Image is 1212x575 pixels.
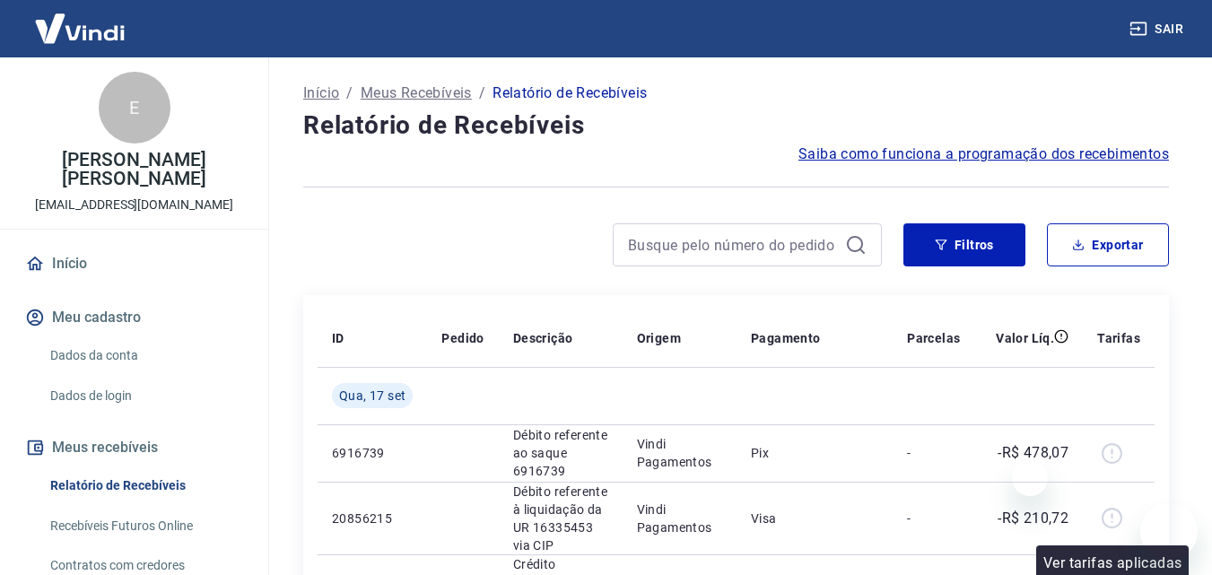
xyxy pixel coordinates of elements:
[339,387,405,405] span: Qua, 17 set
[1047,223,1169,266] button: Exportar
[751,444,878,462] p: Pix
[1126,13,1190,46] button: Sair
[907,444,960,462] p: -
[43,337,247,374] a: Dados da conta
[637,329,681,347] p: Origem
[22,428,247,467] button: Meus recebíveis
[22,1,138,56] img: Vindi
[513,483,608,554] p: Débito referente à liquidação da UR 16335453 via CIP
[303,108,1169,144] h4: Relatório de Recebíveis
[513,329,573,347] p: Descrição
[346,83,353,104] p: /
[628,231,838,258] input: Busque pelo número do pedido
[998,508,1068,529] p: -R$ 210,72
[43,508,247,545] a: Recebíveis Futuros Online
[99,72,170,144] div: E
[43,378,247,414] a: Dados de login
[907,329,960,347] p: Parcelas
[22,298,247,337] button: Meu cadastro
[14,151,254,188] p: [PERSON_NAME] [PERSON_NAME]
[798,144,1169,165] a: Saiba como funciona a programação dos recebimentos
[479,83,485,104] p: /
[22,244,247,283] a: Início
[637,435,722,471] p: Vindi Pagamentos
[903,223,1025,266] button: Filtros
[332,329,344,347] p: ID
[43,467,247,504] a: Relatório de Recebíveis
[513,426,608,480] p: Débito referente ao saque 6916739
[1140,503,1198,561] iframe: Botão para abrir a janela de mensagens
[361,83,472,104] a: Meus Recebíveis
[1043,553,1181,574] p: Ver tarifas aplicadas
[996,329,1054,347] p: Valor Líq.
[35,196,233,214] p: [EMAIL_ADDRESS][DOMAIN_NAME]
[751,510,878,527] p: Visa
[441,329,484,347] p: Pedido
[332,510,413,527] p: 20856215
[637,501,722,536] p: Vindi Pagamentos
[303,83,339,104] a: Início
[1012,460,1048,496] iframe: Fechar mensagem
[751,329,821,347] p: Pagamento
[998,442,1068,464] p: -R$ 478,07
[907,510,960,527] p: -
[493,83,647,104] p: Relatório de Recebíveis
[1097,329,1140,347] p: Tarifas
[332,444,413,462] p: 6916739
